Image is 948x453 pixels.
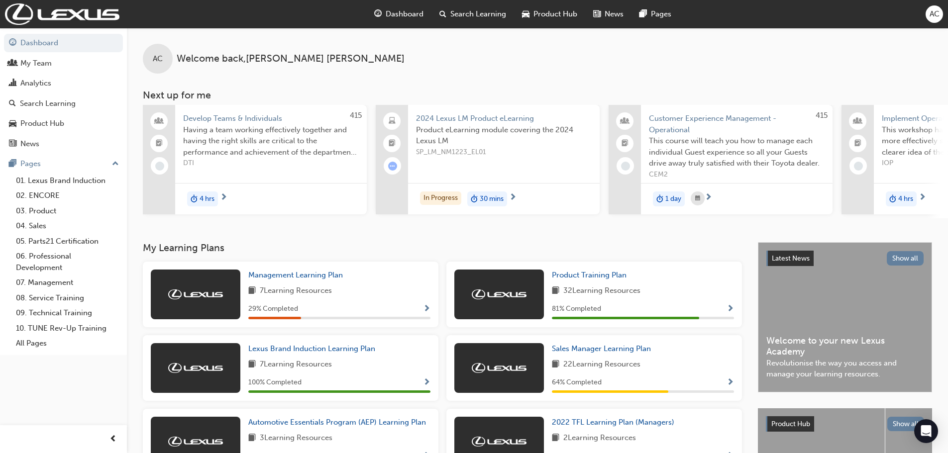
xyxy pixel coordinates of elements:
span: car-icon [9,119,16,128]
span: duration-icon [191,192,198,205]
span: book-icon [552,359,559,371]
img: Trak [168,363,223,373]
a: Management Learning Plan [248,270,347,281]
h3: My Learning Plans [143,242,742,254]
span: Automotive Essentials Program (AEP) Learning Plan [248,418,426,427]
span: Product eLearning module covering the 2024 Lexus LM [416,124,592,147]
a: Sales Manager Learning Plan [552,343,655,355]
span: This course will teach you how to manage each individual Guest experience so all your Guests driv... [649,135,825,169]
a: News [4,135,123,153]
span: 29 % Completed [248,303,298,315]
a: My Team [4,54,123,73]
a: news-iconNews [585,4,632,24]
span: booktick-icon [156,137,163,150]
a: 07. Management [12,275,123,290]
span: 30 mins [480,193,504,205]
span: 2024 Lexus LM Product eLearning [416,113,592,124]
a: 09. Technical Training [12,305,123,321]
span: people-icon [622,115,629,128]
span: Customer Experience Management - Operational [649,113,825,135]
div: My Team [20,58,52,69]
span: learningRecordVerb_ATTEMPT-icon [388,162,397,171]
img: Trak [472,363,527,373]
a: Product Training Plan [552,270,631,281]
span: 1 day [665,193,681,205]
div: News [20,138,39,150]
a: Latest NewsShow allWelcome to your new Lexus AcademyRevolutionise the way you access and manage y... [758,242,932,392]
span: next-icon [509,193,517,202]
span: search-icon [9,99,16,108]
a: 10. TUNE Rev-Up Training [12,321,123,336]
span: next-icon [705,193,712,202]
a: 01. Lexus Brand Induction [12,173,123,188]
span: AC [153,53,163,65]
span: 32 Learning Resources [563,285,640,297]
span: laptop-icon [389,115,396,128]
button: Show Progress [423,376,430,389]
img: Trak [168,437,223,447]
span: people-icon [854,115,861,128]
a: Dashboard [4,34,123,52]
h3: Next up for me [127,90,948,101]
span: booktick-icon [622,137,629,150]
span: Product Hub [533,8,577,20]
span: Search Learning [450,8,506,20]
div: Open Intercom Messenger [914,419,938,443]
img: Trak [472,289,527,299]
span: Latest News [772,254,810,263]
a: 08. Service Training [12,290,123,306]
span: Having a team working effectively together and having the right skills are critical to the perfor... [183,124,359,158]
span: 100 % Completed [248,377,302,388]
span: learningRecordVerb_NONE-icon [854,162,863,171]
span: Management Learning Plan [248,271,343,279]
span: prev-icon [109,433,117,446]
span: next-icon [919,193,926,202]
a: car-iconProduct Hub [514,4,585,24]
span: next-icon [220,193,227,202]
span: 64 % Completed [552,377,602,388]
div: Pages [20,158,41,170]
span: DTI [183,158,359,169]
a: Product Hub [4,114,123,133]
span: book-icon [248,432,256,445]
span: chart-icon [9,79,16,88]
span: Show Progress [423,378,430,387]
span: duration-icon [889,192,896,205]
span: car-icon [522,8,529,20]
span: Welcome to your new Lexus Academy [766,335,924,358]
span: Show Progress [423,305,430,314]
span: book-icon [248,359,256,371]
span: search-icon [439,8,446,20]
span: Welcome back , [PERSON_NAME] [PERSON_NAME] [177,53,405,65]
span: people-icon [9,59,16,68]
span: news-icon [9,140,16,149]
span: 22 Learning Resources [563,359,640,371]
div: Product Hub [20,118,64,129]
button: DashboardMy TeamAnalyticsSearch LearningProduct HubNews [4,32,123,155]
span: 2 Learning Resources [563,432,636,445]
span: Product Hub [771,420,810,428]
span: 81 % Completed [552,303,601,315]
button: Show Progress [423,303,430,315]
a: 05. Parts21 Certification [12,234,123,249]
a: Search Learning [4,94,123,113]
span: 4 hrs [898,193,913,205]
span: Pages [651,8,671,20]
span: people-icon [156,115,163,128]
a: All Pages [12,336,123,351]
span: Show Progress [727,378,734,387]
button: Show all [887,417,925,431]
span: learningRecordVerb_NONE-icon [621,162,630,171]
span: Product Training Plan [552,271,627,279]
span: pages-icon [639,8,647,20]
span: news-icon [593,8,601,20]
a: 415Develop Teams & IndividualsHaving a team working effectively together and having the right ski... [143,105,367,214]
span: Revolutionise the way you access and manage your learning resources. [766,358,924,380]
span: 7 Learning Resources [260,359,332,371]
a: search-iconSearch Learning [431,4,514,24]
span: Lexus Brand Induction Learning Plan [248,344,375,353]
div: Search Learning [20,98,76,109]
span: guage-icon [9,39,16,48]
span: 3 Learning Resources [260,432,332,445]
a: 2022 TFL Learning Plan (Managers) [552,417,678,428]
